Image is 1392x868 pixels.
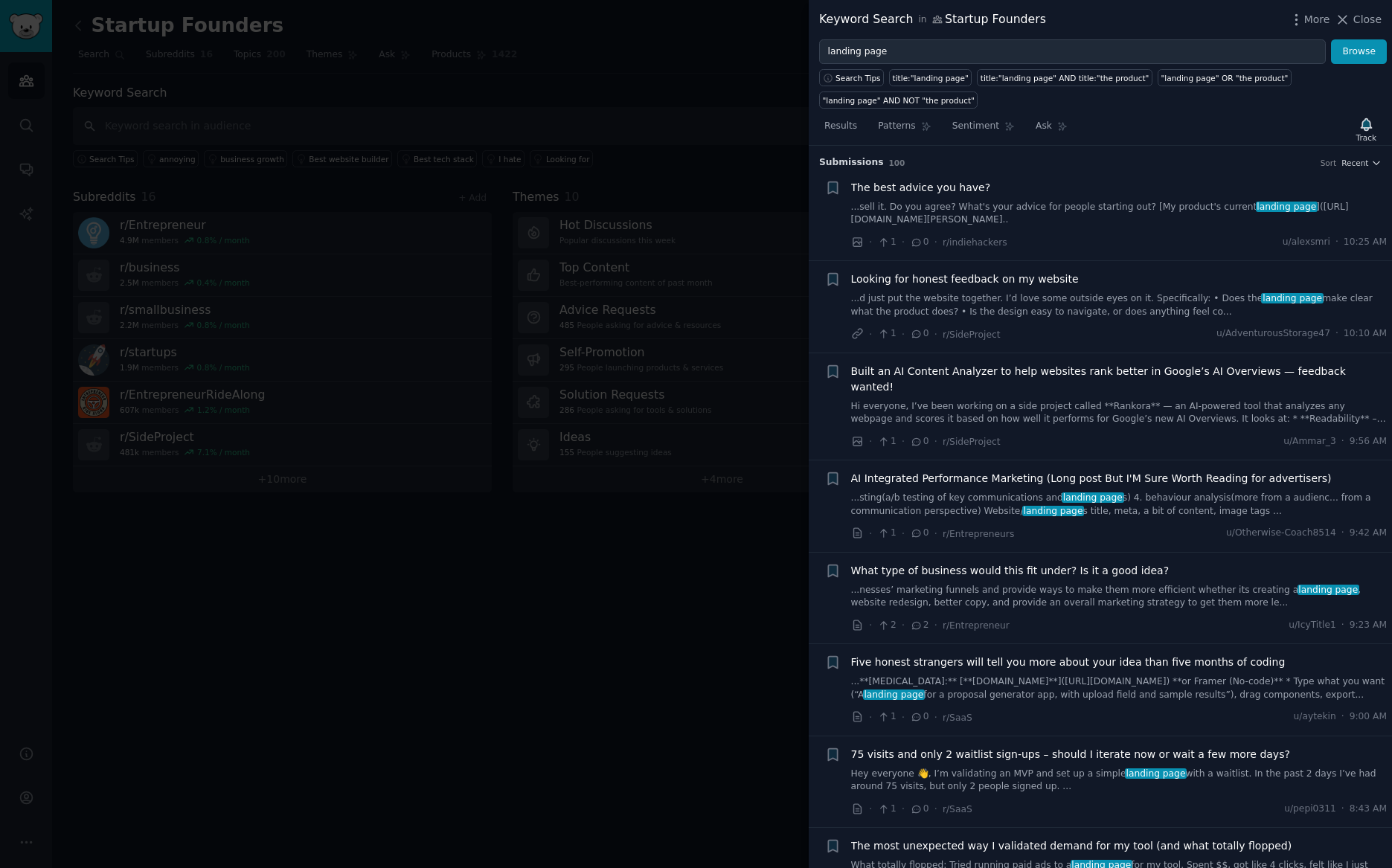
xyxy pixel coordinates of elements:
[851,471,1332,486] a: AI Integrated Performance Marketing (Long post But I'M Sure Worth Reading for advertisers)
[981,73,1149,83] div: title:"landing page" AND title:"the product"
[910,327,928,341] span: 0
[1341,803,1344,816] span: ·
[943,437,1001,447] span: r/SideProject
[851,563,1170,579] a: What type of business would this fit under? Is it a good idea?
[1341,158,1368,168] span: Recent
[910,527,928,540] span: 0
[1335,236,1338,249] span: ·
[902,526,905,541] span: ·
[1350,435,1387,449] span: 9:56 AM
[851,747,1290,762] a: 75 visits and only 2 waitlist sign-ups – should I iterate now or wait a few more days?
[851,584,1388,610] a: ...nesses’ marketing funnels and provide ways to make them more efficient whether its creating al...
[869,801,872,817] span: ·
[863,689,925,700] span: landing page
[943,329,1001,340] span: r/SideProject
[1284,803,1336,816] span: u/pepi0311
[1161,73,1288,83] div: "landing page" OR "the product"
[851,838,1292,854] a: The most unexpected way I validated demand for my tool (and what totally flopped)
[1350,803,1387,816] span: 8:43 AM
[1344,327,1387,341] span: 10:10 AM
[910,236,928,249] span: 0
[1351,114,1382,145] button: Track
[819,39,1326,65] input: Try a keyword related to your business
[878,120,915,133] span: Patterns
[910,619,928,632] span: 2
[902,617,905,633] span: ·
[918,13,926,27] span: in
[851,492,1388,518] a: ...sting(a/b testing of key communications andlanding pages) 4. behaviour analysis(more from a au...
[1341,527,1344,540] span: ·
[1216,327,1330,341] span: u/AdventurousStorage47
[902,710,905,725] span: ·
[889,69,972,86] a: title:"landing page"
[851,271,1079,287] span: Looking for honest feedback on my website
[943,713,972,723] span: r/SaaS
[1341,158,1382,168] button: Recent
[1344,236,1387,249] span: 10:25 AM
[1341,435,1344,449] span: ·
[902,234,905,250] span: ·
[869,617,872,633] span: ·
[1293,710,1335,724] span: u/aytekin
[1356,132,1376,143] div: Track
[977,69,1152,86] a: title:"landing page" AND title:"the product"
[1289,12,1330,28] button: More
[1261,293,1323,303] span: landing page
[902,327,905,342] span: ·
[1298,585,1359,595] span: landing page
[819,156,884,170] span: Submission s
[851,292,1388,318] a: ...d just put the website together. I’d love some outside eyes on it. Specifically: • Does thelan...
[1321,158,1337,168] div: Sort
[877,236,896,249] span: 1
[1036,120,1052,133] span: Ask
[947,115,1020,145] a: Sentiment
[869,434,872,449] span: ·
[819,10,1046,29] div: Keyword Search Startup Founders
[819,69,884,86] button: Search Tips
[1353,12,1382,28] span: Close
[851,364,1388,395] a: Built an AI Content Analyzer to help websites rank better in Google’s AI Overviews — feedback wan...
[934,234,937,250] span: ·
[877,710,896,724] span: 1
[1283,236,1330,249] span: u/alexsmri
[851,768,1388,794] a: Hey everyone 👋, I’m validating an MVP and set up a simplelanding pagewith a waitlist. In the past...
[1289,619,1336,632] span: u/IcyTitle1
[943,804,972,814] span: r/SaaS
[893,73,969,83] div: title:"landing page"
[823,95,975,106] div: "landing page" AND NOT "the product"
[869,234,872,250] span: ·
[824,120,857,133] span: Results
[943,620,1010,631] span: r/Entrepreneur
[934,710,937,725] span: ·
[1256,202,1318,212] span: landing page
[1158,69,1292,86] a: "landing page" OR "the product"
[943,529,1014,539] span: r/Entrepreneurs
[1331,39,1387,65] button: Browse
[877,619,896,632] span: 2
[910,435,928,449] span: 0
[1350,710,1387,724] span: 9:00 AM
[943,237,1007,248] span: r/indiehackers
[1030,115,1073,145] a: Ask
[877,327,896,341] span: 1
[835,73,881,83] span: Search Tips
[851,675,1388,701] a: ...**[MEDICAL_DATA]:** [**[DOMAIN_NAME]**]([URL][DOMAIN_NAME]) **or Framer (No-code)** * Type wha...
[1304,12,1330,28] span: More
[851,655,1286,670] a: Five honest strangers will tell you more about your idea than five months of coding
[869,526,872,541] span: ·
[877,803,896,816] span: 1
[910,803,928,816] span: 0
[1062,492,1123,503] span: landing page
[851,180,991,196] a: The best advice you have?
[819,91,978,109] a: "landing page" AND NOT "the product"
[902,801,905,817] span: ·
[877,435,896,449] span: 1
[1335,327,1338,341] span: ·
[1022,506,1084,516] span: landing page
